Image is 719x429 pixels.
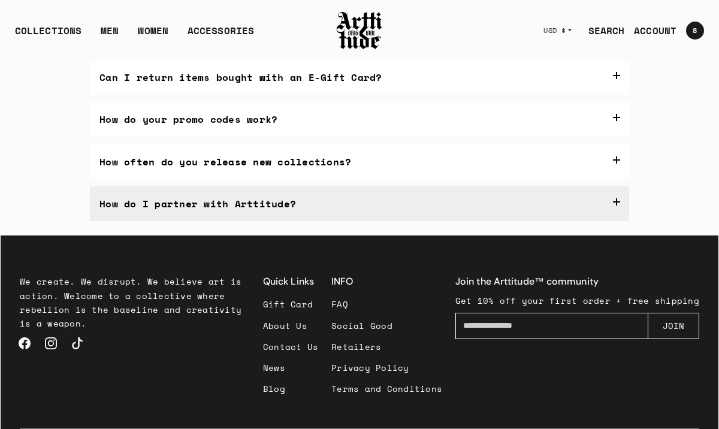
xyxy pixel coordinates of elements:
a: Instagram [38,330,64,357]
span: 8 [693,27,697,34]
h4: Join the Arttitude™ community [455,274,699,289]
a: SEARCH [579,19,625,43]
a: News [263,357,319,378]
a: TikTok [64,330,90,357]
a: Privacy Policy [331,357,442,378]
label: How do your promo codes work? [90,102,629,137]
a: Social Good [331,315,442,336]
button: USD $ [536,17,579,44]
span: USD $ [543,26,566,35]
a: Gift Card [263,294,319,315]
label: Can I return items bought with an E-Gift Card? [90,60,629,95]
a: FAQ [331,294,442,315]
h3: Quick Links [263,274,319,289]
a: Blog [263,378,319,399]
a: Open cart [676,17,704,44]
p: Get 10% off your first order + free shipping [455,294,699,307]
p: We create. We disrupt. We believe art is action. Welcome to a collective where rebellion is the b... [20,274,250,330]
button: JOIN [648,313,699,339]
ul: Main navigation [5,23,264,47]
a: Terms and Conditions [331,378,442,399]
img: Arttitude [336,10,383,51]
label: How do I partner with Arttitude? [90,186,629,221]
a: Retailers [331,336,442,357]
a: Contact Us [263,336,319,357]
div: COLLECTIONS [15,23,81,47]
h3: INFO [331,274,442,289]
a: About Us [263,315,319,336]
label: How often do you release new collections? [90,144,629,179]
a: ACCOUNT [624,19,676,43]
a: MEN [101,23,119,47]
a: Facebook [11,330,38,357]
div: ACCESSORIES [188,23,254,47]
input: Enter your email [455,313,648,339]
a: WOMEN [138,23,168,47]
